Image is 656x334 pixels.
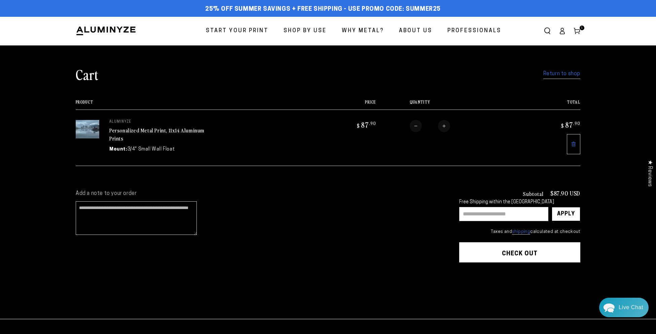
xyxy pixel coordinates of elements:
[543,69,580,79] a: Return to shop
[76,26,136,36] img: Aluminyze
[357,122,360,129] span: $
[206,26,268,36] span: Start Your Print
[459,200,580,205] div: Free Shipping within the [GEOGRAPHIC_DATA]
[279,22,332,40] a: Shop By Use
[599,298,649,317] div: Chat widget toggle
[557,207,575,221] div: Apply
[567,134,580,154] a: Remove 11"x14" Rectangle White Glossy Aluminyzed Photo
[521,100,580,110] th: Total
[459,276,580,294] iframe: PayPal-paypal
[76,66,99,83] h1: Cart
[581,26,583,30] span: 1
[109,146,127,153] dt: Mount:
[284,26,327,36] span: Shop By Use
[459,242,580,262] button: Check out
[550,190,580,196] p: $87.90 USD
[560,120,580,129] bdi: 87
[512,229,530,235] a: shipping
[442,22,506,40] a: Professionals
[76,120,99,138] img: 11"x14" Rectangle White Glossy Aluminyzed Photo
[356,120,376,129] bdi: 87
[619,298,643,317] div: Contact Us Directly
[109,126,205,142] a: Personalized Metal Print, 11x14 Aluminum Prints
[317,100,376,110] th: Price
[394,22,437,40] a: About Us
[109,120,210,124] p: aluminyze
[127,146,175,153] dd: 3/4" Small Wall Float
[376,100,521,110] th: Quantity
[573,120,580,126] sup: .90
[422,120,438,132] input: Quantity for Personalized Metal Print, 11x14 Aluminum Prints
[201,22,274,40] a: Start Your Print
[459,228,580,235] small: Taxes and calculated at checkout
[561,122,564,129] span: $
[399,26,432,36] span: About Us
[369,120,376,126] sup: .90
[76,100,317,110] th: Product
[342,26,384,36] span: Why Metal?
[337,22,389,40] a: Why Metal?
[205,6,441,13] span: 25% off Summer Savings + Free Shipping - Use Promo Code: SUMMER25
[523,191,544,196] h3: Subtotal
[76,190,446,197] label: Add a note to your order
[643,155,656,192] div: Click to open Judge.me floating reviews tab
[447,26,501,36] span: Professionals
[540,24,555,38] summary: Search our site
